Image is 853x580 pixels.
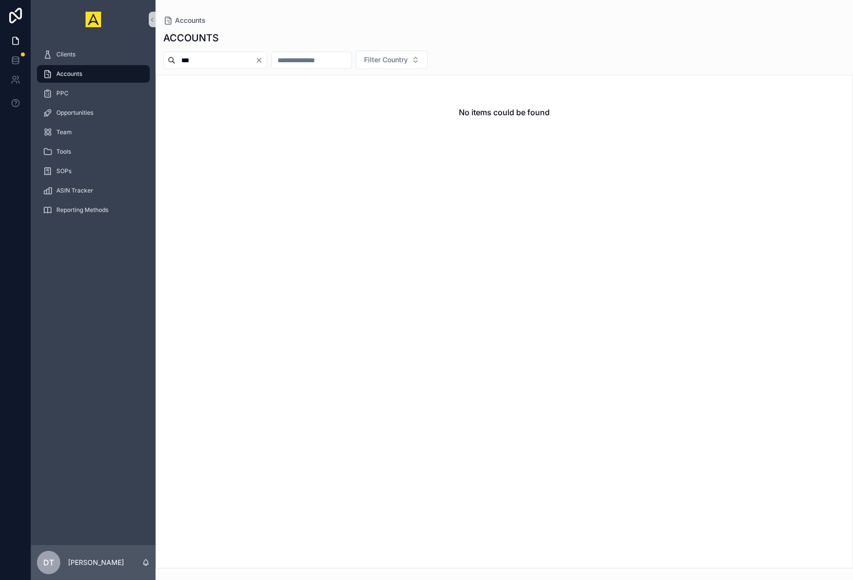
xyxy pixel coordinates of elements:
span: Filter Country [364,55,408,65]
a: ASIN Tracker [37,182,150,199]
h2: No items could be found [459,106,550,118]
a: Tools [37,143,150,160]
button: Select Button [356,51,428,69]
span: Team [56,128,72,136]
a: Accounts [163,16,206,25]
span: ASIN Tracker [56,187,93,194]
span: Accounts [175,16,206,25]
span: Clients [56,51,75,58]
span: DT [43,557,54,568]
a: Team [37,123,150,141]
img: App logo [86,12,101,27]
span: Accounts [56,70,82,78]
span: Opportunities [56,109,93,117]
span: Tools [56,148,71,156]
span: PPC [56,89,69,97]
a: PPC [37,85,150,102]
a: Opportunities [37,104,150,122]
a: Clients [37,46,150,63]
span: SOPs [56,167,71,175]
span: Reporting Methods [56,206,108,214]
p: [PERSON_NAME] [68,558,124,567]
button: Clear [255,56,267,64]
a: Accounts [37,65,150,83]
h1: ACCOUNTS [163,31,219,45]
a: SOPs [37,162,150,180]
a: Reporting Methods [37,201,150,219]
div: scrollable content [31,39,156,231]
